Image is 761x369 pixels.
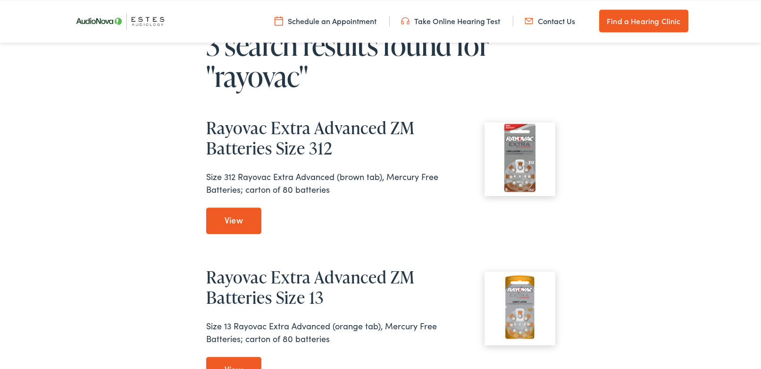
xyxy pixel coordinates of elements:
a: View [206,207,262,234]
h2: Rayovac Extra Advanced ZM Batteries Size 312 [206,118,555,158]
a: Contact Us [525,16,575,26]
h1: 3 search results found for "rayovac" [206,29,555,92]
img: utility icon [275,16,283,26]
p: Size 312 Rayovac Extra Advanced (brown tab), Mercury Free Batteries; carton of 80 batteries [206,170,555,196]
a: Schedule an Appointment [275,16,376,26]
img: Rayovac extra advances hearing aid batteries size 312 available at Estes Audiology. [485,122,555,193]
a: Find a Hearing Clinic [599,9,688,32]
img: utility icon [525,16,533,26]
p: Size 13 Rayovac Extra Advanced (orange tab), Mercury Free Batteries; carton of 80 batteries [206,319,555,345]
h2: Rayovac Extra Advanced ZM Batteries Size 13 [206,267,555,308]
a: Take Online Hearing Test [401,16,500,26]
img: Rayovac extra advances hearing aid batteries size 13 available at Estes Audiology. [485,272,555,343]
img: utility icon [401,16,410,26]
